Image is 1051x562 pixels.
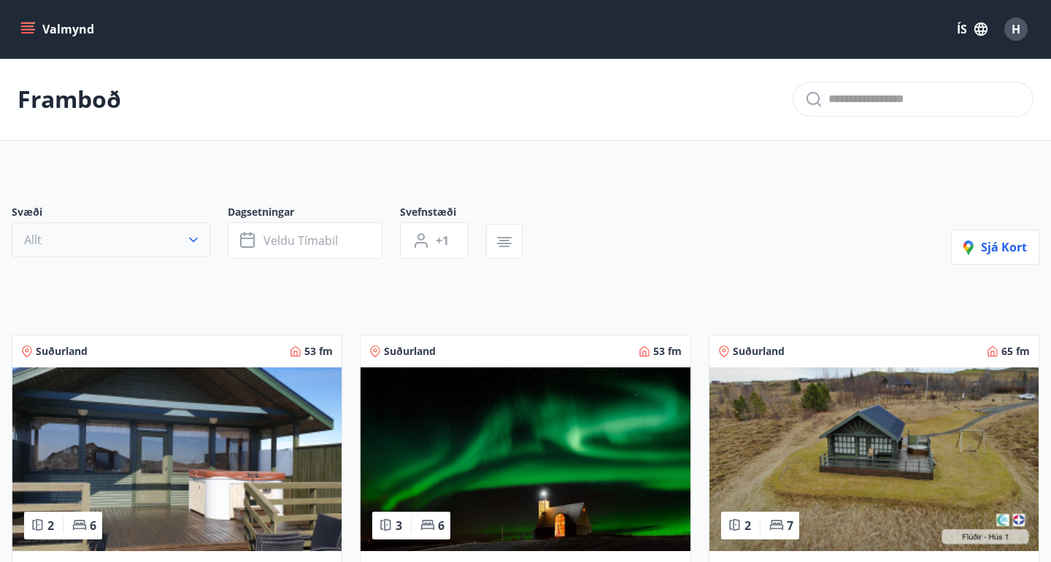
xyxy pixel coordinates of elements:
[1001,344,1030,359] span: 65 fm
[787,518,793,534] span: 7
[228,222,382,259] button: Veldu tímabil
[436,233,449,249] span: +1
[304,344,333,359] span: 53 fm
[12,205,228,222] span: Svæði
[18,16,100,42] button: menu
[1012,21,1020,37] span: H
[47,518,54,534] span: 2
[400,222,469,259] button: +1
[228,205,400,222] span: Dagsetningar
[36,344,88,359] span: Suðurland
[24,232,42,248] span: Allt
[12,367,342,551] img: Paella dish
[733,344,785,359] span: Suðurland
[744,518,751,534] span: 2
[951,230,1039,265] button: Sjá kort
[12,222,210,257] button: Allt
[384,344,436,359] span: Suðurland
[263,233,338,249] span: Veldu tímabil
[400,205,486,222] span: Svefnstæði
[396,518,402,534] span: 3
[653,344,682,359] span: 53 fm
[709,367,1039,551] img: Paella dish
[963,239,1027,255] span: Sjá kort
[90,518,96,534] span: 6
[438,518,444,534] span: 6
[949,16,996,42] button: ÍS
[361,367,690,551] img: Paella dish
[18,83,121,115] p: Framboð
[998,12,1033,47] button: H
